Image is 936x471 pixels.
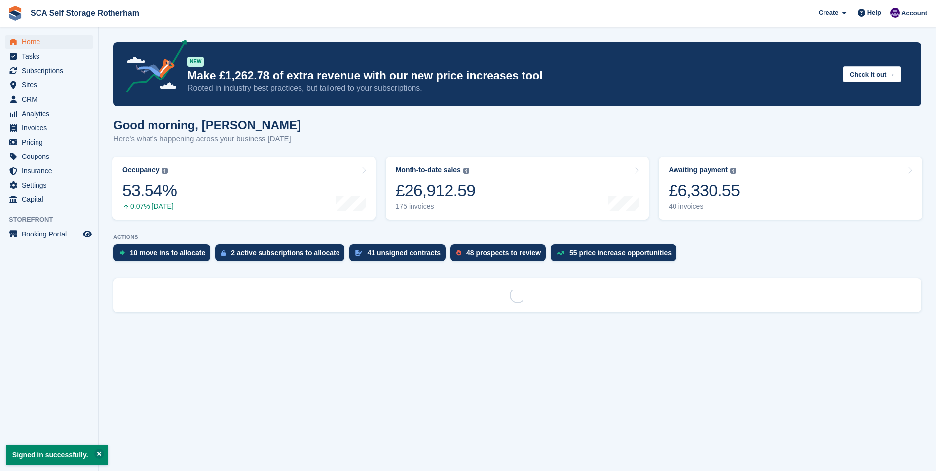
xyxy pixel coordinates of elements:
[187,57,204,67] div: NEW
[557,251,564,255] img: price_increase_opportunities-93ffe204e8149a01c8c9dc8f82e8f89637d9d84a8eef4429ea346261dce0b2c0.svg
[5,121,93,135] a: menu
[162,168,168,174] img: icon-info-grey-7440780725fd019a000dd9b08b2336e03edf1995a4989e88bcd33f0948082b44.svg
[22,164,81,178] span: Insurance
[386,157,649,220] a: Month-to-date sales £26,912.59 175 invoices
[122,166,159,174] div: Occupancy
[81,228,93,240] a: Preview store
[22,150,81,163] span: Coupons
[113,244,215,266] a: 10 move ins to allocate
[5,178,93,192] a: menu
[22,49,81,63] span: Tasks
[5,64,93,78] a: menu
[130,249,205,257] div: 10 move ins to allocate
[187,83,835,94] p: Rooted in industry best practices, but tailored to your subscriptions.
[396,180,476,200] div: £26,912.59
[22,35,81,49] span: Home
[119,250,125,256] img: move_ins_to_allocate_icon-fdf77a2bb77ea45bf5b3d319d69a93e2d87916cf1d5bf7949dd705db3b84f3ca.svg
[221,250,226,256] img: active_subscription_to_allocate_icon-d502201f5373d7db506a760aba3b589e785aa758c864c3986d89f69b8ff3...
[22,193,81,206] span: Capital
[113,133,301,145] p: Here's what's happening across your business [DATE]
[22,227,81,241] span: Booking Portal
[113,234,921,240] p: ACTIONS
[215,244,349,266] a: 2 active subscriptions to allocate
[6,445,108,465] p: Signed in successfully.
[669,180,740,200] div: £6,330.55
[187,69,835,83] p: Make £1,262.78 of extra revenue with our new price increases tool
[113,118,301,132] h1: Good morning, [PERSON_NAME]
[890,8,900,18] img: Kelly Neesham
[5,193,93,206] a: menu
[22,121,81,135] span: Invoices
[730,168,736,174] img: icon-info-grey-7440780725fd019a000dd9b08b2336e03edf1995a4989e88bcd33f0948082b44.svg
[367,249,441,257] div: 41 unsigned contracts
[122,180,177,200] div: 53.54%
[5,135,93,149] a: menu
[118,40,187,96] img: price-adjustments-announcement-icon-8257ccfd72463d97f412b2fc003d46551f7dbcb40ab6d574587a9cd5c0d94...
[5,35,93,49] a: menu
[231,249,339,257] div: 2 active subscriptions to allocate
[819,8,838,18] span: Create
[5,78,93,92] a: menu
[355,250,362,256] img: contract_signature_icon-13c848040528278c33f63329250d36e43548de30e8caae1d1a13099fd9432cc5.svg
[843,66,901,82] button: Check it out →
[349,244,450,266] a: 41 unsigned contracts
[669,202,740,211] div: 40 invoices
[27,5,143,21] a: SCA Self Storage Rotherham
[22,92,81,106] span: CRM
[669,166,728,174] div: Awaiting payment
[22,64,81,78] span: Subscriptions
[396,166,461,174] div: Month-to-date sales
[901,8,927,18] span: Account
[456,250,461,256] img: prospect-51fa495bee0391a8d652442698ab0144808aea92771e9ea1ae160a38d050c398.svg
[867,8,881,18] span: Help
[122,202,177,211] div: 0.07% [DATE]
[569,249,672,257] div: 55 price increase opportunities
[659,157,922,220] a: Awaiting payment £6,330.55 40 invoices
[463,168,469,174] img: icon-info-grey-7440780725fd019a000dd9b08b2336e03edf1995a4989e88bcd33f0948082b44.svg
[5,164,93,178] a: menu
[5,92,93,106] a: menu
[22,178,81,192] span: Settings
[9,215,98,225] span: Storefront
[450,244,551,266] a: 48 prospects to review
[22,78,81,92] span: Sites
[22,107,81,120] span: Analytics
[5,107,93,120] a: menu
[466,249,541,257] div: 48 prospects to review
[5,227,93,241] a: menu
[396,202,476,211] div: 175 invoices
[22,135,81,149] span: Pricing
[551,244,681,266] a: 55 price increase opportunities
[5,49,93,63] a: menu
[8,6,23,21] img: stora-icon-8386f47178a22dfd0bd8f6a31ec36ba5ce8667c1dd55bd0f319d3a0aa187defe.svg
[112,157,376,220] a: Occupancy 53.54% 0.07% [DATE]
[5,150,93,163] a: menu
